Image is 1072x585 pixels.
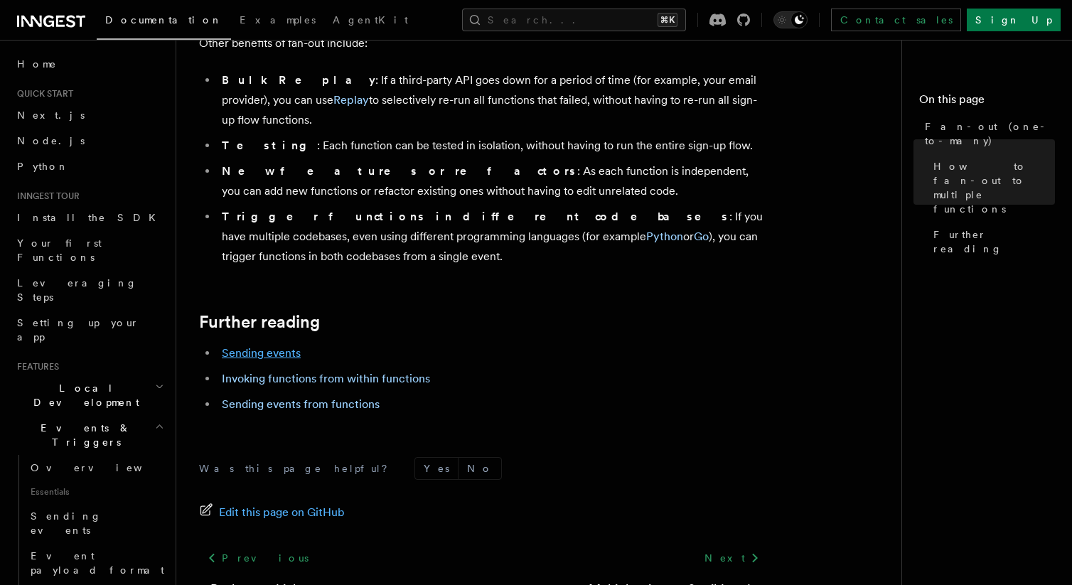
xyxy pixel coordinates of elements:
li: : If a third-party API goes down for a period of time (for example, your email provider), you can... [218,70,768,130]
a: Sending events [222,346,301,360]
span: Edit this page on GitHub [219,503,345,522]
a: Event payload format [25,543,167,583]
a: Documentation [97,4,231,40]
span: Node.js [17,135,85,146]
p: Was this page helpful? [199,461,397,476]
a: Replay [333,93,369,107]
a: Home [11,51,167,77]
span: Home [17,57,57,71]
li: : If you have multiple codebases, even using different programming languages (for example or ), y... [218,207,768,267]
span: Next.js [17,109,85,121]
span: Leveraging Steps [17,277,137,303]
button: Toggle dark mode [773,11,808,28]
strong: Bulk Replay [222,73,375,87]
strong: Testing [222,139,317,152]
a: Next [696,545,768,571]
span: Essentials [25,481,167,503]
a: How to fan-out to multiple functions [928,154,1055,222]
strong: New features or refactors [222,164,577,178]
a: Previous [199,545,316,571]
span: AgentKit [333,14,408,26]
a: Sending events [25,503,167,543]
span: Further reading [933,227,1055,256]
a: Fan-out (one-to-many) [919,114,1055,154]
span: Examples [240,14,316,26]
a: Setting up your app [11,310,167,350]
p: Other benefits of fan-out include: [199,33,768,53]
h4: On this page [919,91,1055,114]
span: Features [11,361,59,372]
a: Edit this page on GitHub [199,503,345,522]
span: Local Development [11,381,155,409]
a: Sending events from functions [222,397,380,411]
button: Search...⌘K [462,9,686,31]
li: : Each function can be tested in isolation, without having to run the entire sign-up flow. [218,136,768,156]
a: Install the SDK [11,205,167,230]
span: Overview [31,462,177,473]
span: Fan-out (one-to-many) [925,119,1055,148]
kbd: ⌘K [658,13,677,27]
button: Local Development [11,375,167,415]
a: Next.js [11,102,167,128]
span: Setting up your app [17,317,139,343]
a: Contact sales [831,9,961,31]
span: Python [17,161,69,172]
button: Events & Triggers [11,415,167,455]
button: No [459,458,501,479]
a: Python [646,230,683,243]
a: Further reading [928,222,1055,262]
span: Inngest tour [11,190,80,202]
span: Sending events [31,510,102,536]
a: AgentKit [324,4,417,38]
a: Your first Functions [11,230,167,270]
a: Invoking functions from within functions [222,372,430,385]
a: Node.js [11,128,167,154]
a: Leveraging Steps [11,270,167,310]
span: Quick start [11,88,73,100]
a: Overview [25,455,167,481]
a: Python [11,154,167,179]
span: Your first Functions [17,237,102,263]
a: Examples [231,4,324,38]
span: Events & Triggers [11,421,155,449]
a: Further reading [199,312,320,332]
a: Sign Up [967,9,1061,31]
span: Install the SDK [17,212,164,223]
li: : As each function is independent, you can add new functions or refactor existing ones without ha... [218,161,768,201]
span: Event payload format [31,550,164,576]
strong: Trigger functions in different codebases [222,210,729,223]
button: Yes [415,458,458,479]
span: Documentation [105,14,223,26]
a: Go [694,230,709,243]
span: How to fan-out to multiple functions [933,159,1055,216]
